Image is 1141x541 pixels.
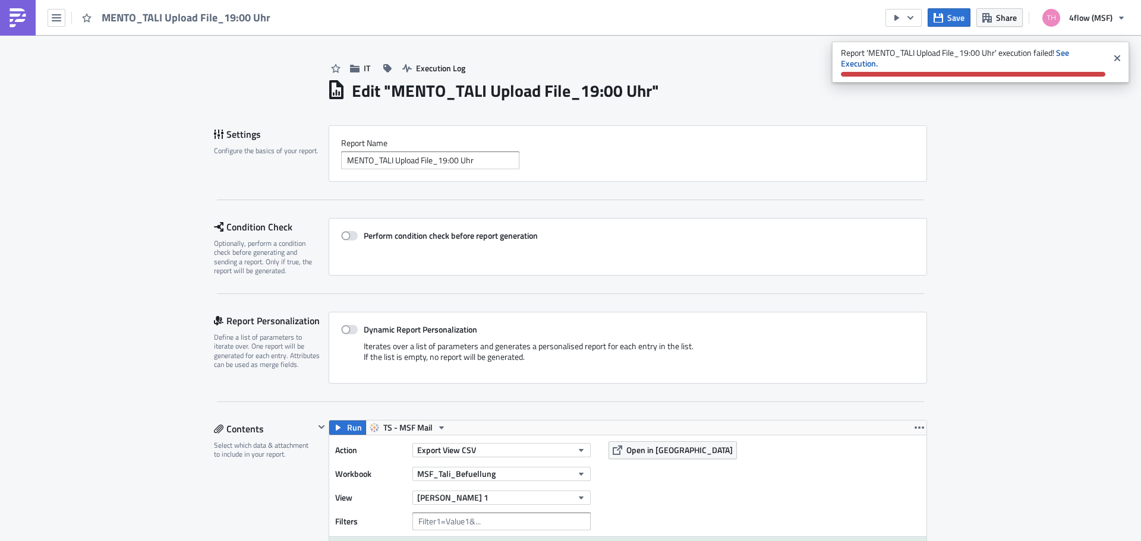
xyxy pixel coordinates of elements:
[417,491,488,504] span: [PERSON_NAME] 1
[364,323,477,336] strong: Dynamic Report Personalization
[365,420,450,435] button: TS - MSF Mail
[335,512,406,530] label: Filters
[626,444,733,456] span: Open in [GEOGRAPHIC_DATA]
[364,229,538,242] strong: Perform condition check before report generation
[928,8,970,27] button: Save
[412,512,591,530] input: Filter1=Value1&...
[841,46,1069,69] a: See Execution.
[1035,5,1132,31] button: 4flow (MSF)
[214,441,314,459] div: Select which data & attachment to include in your report.
[412,491,591,505] button: [PERSON_NAME] 1
[335,465,406,483] label: Workbook
[214,239,321,276] div: Optionally, perform a condition check before generating and sending a report. Only if true, the r...
[412,467,591,481] button: MSF_Tali_Befuellung
[396,59,471,77] button: Execution Log
[832,42,1108,83] span: Report 'MENTO_TALI Upload File_19:00 Uhr' execution failed!
[1041,8,1061,28] img: Avatar
[329,420,366,435] button: Run
[8,8,27,27] img: PushMetrics
[102,11,272,24] span: MENTO_TALI Upload File_19:00 Uhr
[214,333,321,369] div: Define a list of parameters to iterate over. One report will be generated for each entry. Attribu...
[417,444,476,456] span: Export View CSV
[364,62,370,74] span: IT
[609,441,737,459] button: Open in [GEOGRAPHIC_DATA]
[947,11,965,24] span: Save
[214,312,329,330] div: Report Personalization
[996,11,1017,24] span: Share
[5,5,568,14] body: Rich Text Area. Press ALT-0 for help.
[352,80,659,102] h1: Edit " MENTO_TALI Upload File_19:00 Uhr "
[344,59,376,77] button: IT
[214,218,329,236] div: Condition Check
[347,420,362,435] span: Run
[1069,11,1112,24] span: 4flow (MSF)
[976,8,1023,27] button: Share
[341,138,915,148] label: Report Nam﻿e
[1108,45,1126,72] button: Close
[417,467,496,480] span: MSF_Tali_Befuellung
[335,441,406,459] label: Action
[214,420,314,438] div: Contents
[214,125,329,143] div: Settings
[383,420,433,435] span: TS - MSF Mail
[341,341,915,371] div: Iterates over a list of parameters and generates a personalised report for each entry in the list...
[416,62,465,74] span: Execution Log
[314,420,329,434] button: Hide content
[214,146,321,155] div: Configure the basics of your report.
[412,443,591,457] button: Export View CSV
[335,489,406,507] label: View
